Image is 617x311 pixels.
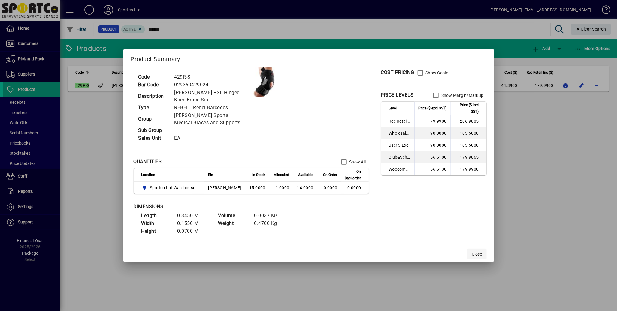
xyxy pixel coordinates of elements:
[414,139,450,151] td: 90.0000
[251,67,281,97] img: contain
[135,89,171,104] td: Description
[251,220,287,227] td: 0.4700 Kg
[381,91,414,99] div: PRICE LEVELS
[135,104,171,112] td: Type
[174,227,210,235] td: 0.0700 M
[274,172,289,178] span: Allocated
[345,168,361,181] span: On Backorder
[348,159,366,165] label: Show All
[269,182,293,194] td: 1.0000
[135,127,171,134] td: Sub Group
[251,212,287,220] td: 0.0037 M³
[414,115,450,127] td: 179.9900
[323,172,337,178] span: On Order
[215,220,251,227] td: Weight
[135,73,171,81] td: Code
[414,151,450,163] td: 156.5100
[419,105,447,112] span: Price ($ excl GST)
[171,134,251,142] td: EA
[208,172,213,178] span: Bin
[204,182,245,194] td: [PERSON_NAME]
[450,115,486,127] td: 206.9885
[141,172,156,178] span: Location
[381,69,414,76] div: COST PRICING
[138,220,174,227] td: Width
[450,151,486,163] td: 179.9865
[454,102,479,115] span: Price ($ incl GST)
[135,81,171,89] td: Bar Code
[389,105,397,112] span: Level
[414,163,450,175] td: 156.5130
[171,112,251,127] td: [PERSON_NAME] Sports Medical Braces and Supports
[440,92,484,98] label: Show Margin/Markup
[135,134,171,142] td: Sales Unit
[138,227,174,235] td: Height
[253,172,265,178] span: In Stock
[467,249,487,259] button: Close
[389,154,411,160] span: Club&School Exc
[324,185,337,190] span: 0.0000
[134,158,162,165] div: QUANTITIES
[174,220,210,227] td: 0.1550 M
[134,203,284,210] div: DIMENSIONS
[215,212,251,220] td: Volume
[171,73,251,81] td: 429R-S
[171,89,251,104] td: [PERSON_NAME] PSII Hinged Knee Brace Sml
[389,118,411,124] span: Rec Retail Inc
[150,185,195,191] span: Sportco Ltd Warehouse
[141,184,198,191] span: Sportco Ltd Warehouse
[123,49,494,67] h2: Product Summary
[293,182,317,194] td: 14.0000
[298,172,313,178] span: Available
[472,251,482,257] span: Close
[138,212,174,220] td: Length
[135,112,171,127] td: Group
[450,139,486,151] td: 103.5000
[389,166,411,172] span: Woocommerce Retail
[414,127,450,139] td: 90.0000
[171,81,251,89] td: 029369429024
[389,142,411,148] span: User 3 Exc
[389,130,411,136] span: Wholesale Exc
[425,70,449,76] label: Show Costs
[341,182,369,194] td: 0.0000
[174,212,210,220] td: 0.3450 M
[245,182,269,194] td: 15.0000
[450,127,486,139] td: 103.5000
[171,104,251,112] td: REBEL - Rebel Barcodes
[450,163,486,175] td: 179.9900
